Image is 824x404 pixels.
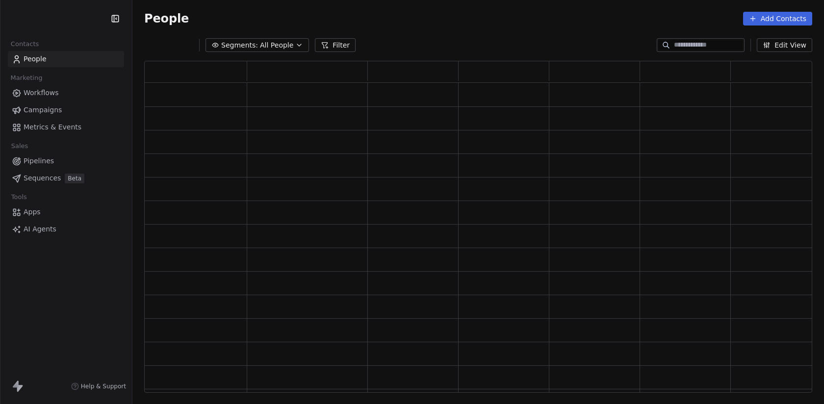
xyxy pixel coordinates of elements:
[260,40,293,50] span: All People
[8,221,124,237] a: AI Agents
[144,11,189,26] span: People
[24,173,61,183] span: Sequences
[8,170,124,186] a: SequencesBeta
[65,174,84,183] span: Beta
[8,153,124,169] a: Pipelines
[6,37,43,51] span: Contacts
[8,204,124,220] a: Apps
[24,122,81,132] span: Metrics & Events
[757,38,812,52] button: Edit View
[24,156,54,166] span: Pipelines
[71,382,126,390] a: Help & Support
[24,105,62,115] span: Campaigns
[7,139,32,153] span: Sales
[8,51,124,67] a: People
[8,102,124,118] a: Campaigns
[6,71,47,85] span: Marketing
[7,190,31,204] span: Tools
[24,224,56,234] span: AI Agents
[8,85,124,101] a: Workflows
[81,382,126,390] span: Help & Support
[24,54,47,64] span: People
[8,119,124,135] a: Metrics & Events
[24,207,41,217] span: Apps
[315,38,356,52] button: Filter
[24,88,59,98] span: Workflows
[145,83,822,393] div: grid
[221,40,258,50] span: Segments:
[743,12,812,25] button: Add Contacts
